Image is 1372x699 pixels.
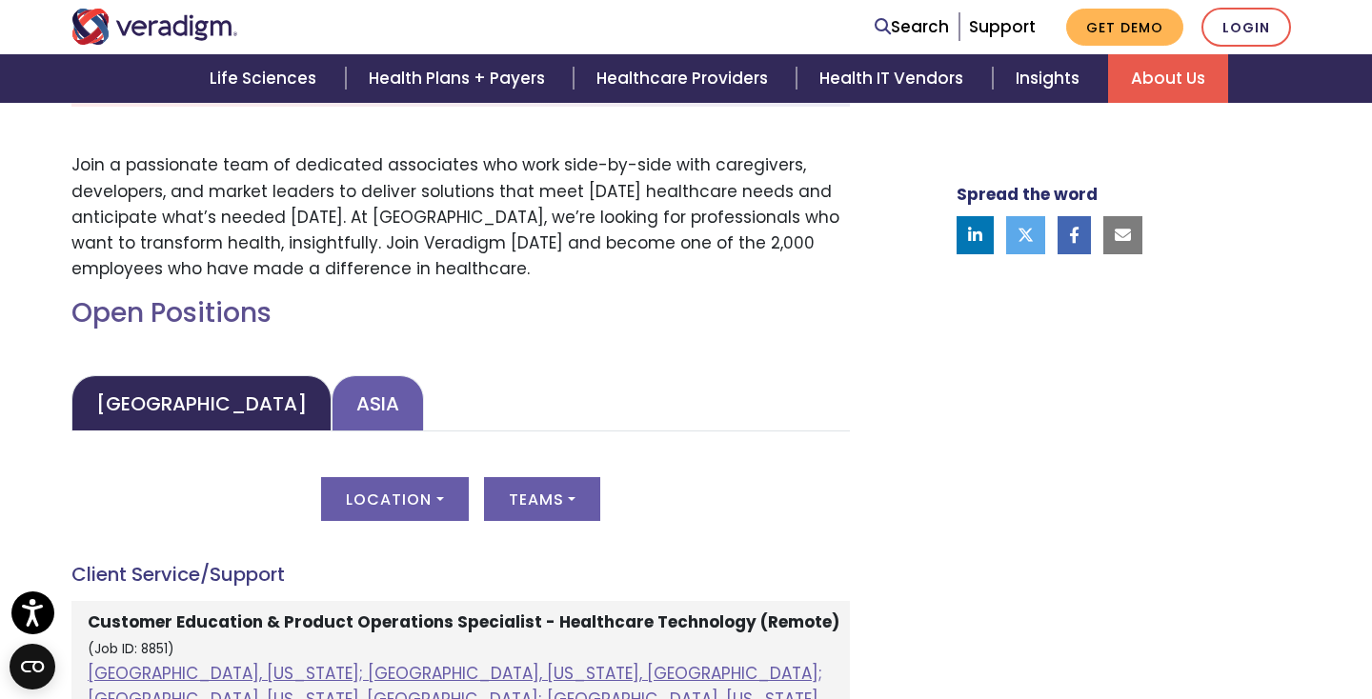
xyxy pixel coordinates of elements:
a: Life Sciences [187,54,345,103]
h2: Open Positions [71,297,850,330]
a: Insights [993,54,1108,103]
img: Veradigm logo [71,9,238,45]
button: Teams [484,477,600,521]
small: (Job ID: 8851) [88,640,174,658]
a: Search [875,14,949,40]
strong: Customer Education & Product Operations Specialist - Healthcare Technology (Remote) [88,610,839,633]
a: Login [1201,8,1291,47]
a: Support [969,15,1036,38]
a: Health IT Vendors [797,54,992,103]
button: Open CMP widget [10,644,55,689]
a: Healthcare Providers [574,54,797,103]
a: Asia [332,375,424,431]
a: [GEOGRAPHIC_DATA] [71,375,332,431]
p: Join a passionate team of dedicated associates who work side-by-side with caregivers, developers,... [71,152,850,282]
a: About Us [1108,54,1228,103]
a: Health Plans + Payers [346,54,574,103]
strong: Spread the word [957,183,1098,206]
button: Location [321,477,468,521]
h4: Client Service/Support [71,563,850,586]
a: Get Demo [1066,9,1183,46]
